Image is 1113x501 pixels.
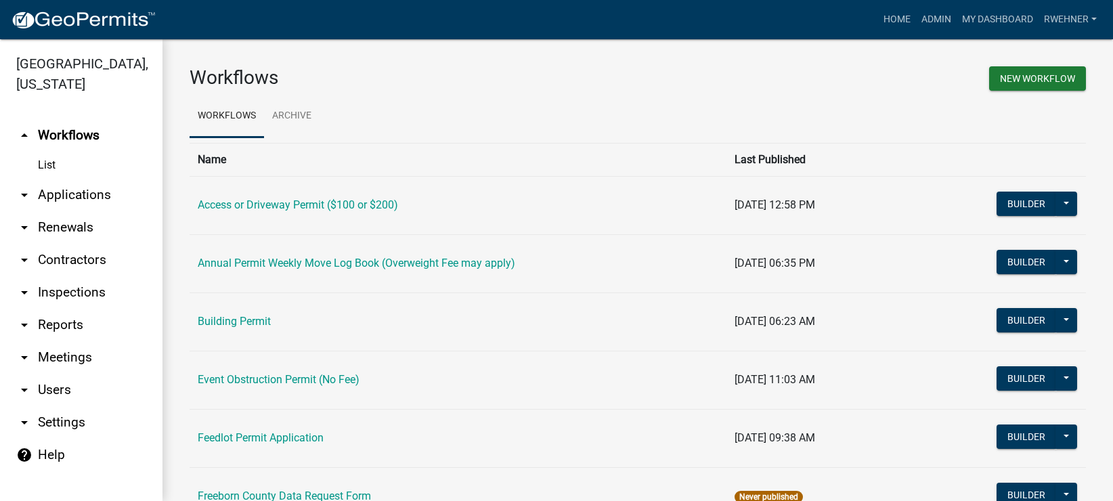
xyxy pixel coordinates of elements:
[735,315,815,328] span: [DATE] 06:23 AM
[916,7,957,32] a: Admin
[16,414,32,431] i: arrow_drop_down
[190,143,726,176] th: Name
[997,366,1056,391] button: Builder
[16,382,32,398] i: arrow_drop_down
[264,95,320,138] a: Archive
[190,95,264,138] a: Workflows
[1039,7,1102,32] a: rwehner
[16,252,32,268] i: arrow_drop_down
[726,143,957,176] th: Last Published
[997,424,1056,449] button: Builder
[190,66,628,89] h3: Workflows
[16,349,32,366] i: arrow_drop_down
[198,198,398,211] a: Access or Driveway Permit ($100 or $200)
[16,187,32,203] i: arrow_drop_down
[198,257,515,269] a: Annual Permit Weekly Move Log Book (Overweight Fee may apply)
[997,192,1056,216] button: Builder
[735,373,815,386] span: [DATE] 11:03 AM
[16,317,32,333] i: arrow_drop_down
[989,66,1086,91] button: New Workflow
[198,431,324,444] a: Feedlot Permit Application
[878,7,916,32] a: Home
[997,250,1056,274] button: Builder
[198,315,271,328] a: Building Permit
[16,447,32,463] i: help
[198,373,359,386] a: Event Obstruction Permit (No Fee)
[16,219,32,236] i: arrow_drop_down
[16,284,32,301] i: arrow_drop_down
[735,198,815,211] span: [DATE] 12:58 PM
[957,7,1039,32] a: My Dashboard
[735,257,815,269] span: [DATE] 06:35 PM
[16,127,32,144] i: arrow_drop_up
[997,308,1056,332] button: Builder
[735,431,815,444] span: [DATE] 09:38 AM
